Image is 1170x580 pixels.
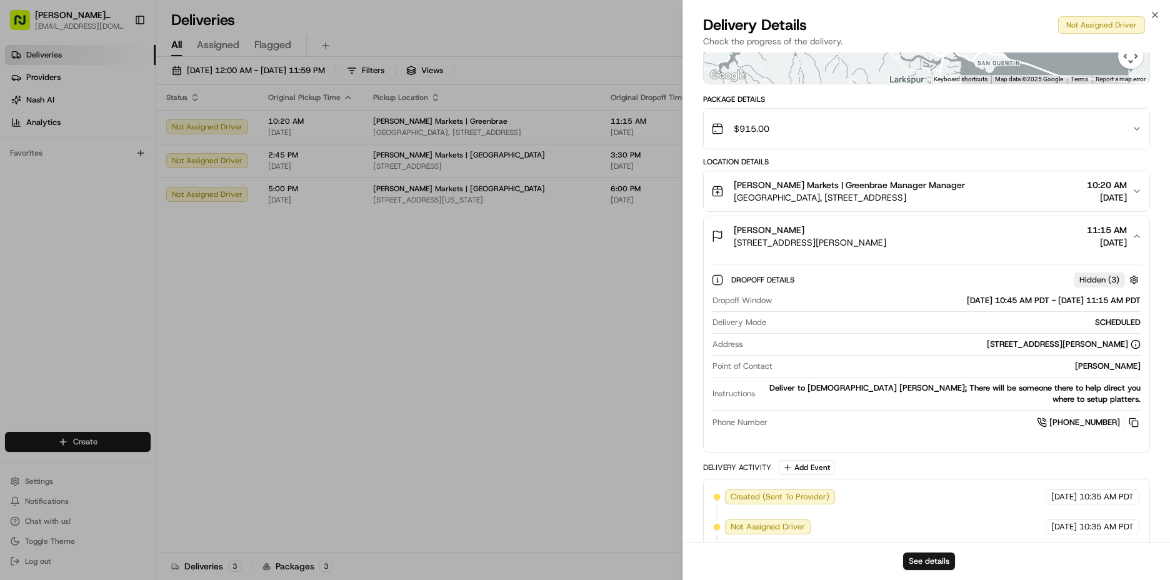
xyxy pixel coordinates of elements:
span: Knowledge Base [25,279,96,292]
a: 📗Knowledge Base [7,274,101,297]
span: Delivery Mode [712,317,766,328]
div: Past conversations [12,162,84,172]
span: [PHONE_NUMBER] [1049,417,1120,428]
a: [PHONE_NUMBER] [1037,416,1141,429]
span: 11:15 AM [1087,224,1127,236]
img: Google [707,67,748,84]
span: Delivery Details [703,15,807,35]
a: Report a map error [1096,76,1146,82]
span: API Documentation [118,279,201,292]
span: [DATE] [1051,491,1077,502]
span: Instructions [712,388,755,399]
div: 📗 [12,281,22,291]
button: [PERSON_NAME][STREET_ADDRESS][PERSON_NAME]11:15 AM[DATE] [704,216,1149,256]
span: Dropoff Details [731,275,797,285]
span: 10:35 AM PDT [1079,521,1134,532]
a: Powered byPylon [88,309,151,319]
div: We're available if you need us! [56,132,172,142]
span: [DATE] [1087,236,1127,249]
span: Point of Contact [712,361,772,372]
button: Map camera controls [1118,44,1143,69]
div: 💻 [106,281,116,291]
p: Check the progress of the delivery. [703,35,1150,47]
span: 10:35 AM PDT [1079,491,1134,502]
button: Add Event [779,460,834,475]
span: Address [712,339,742,350]
div: [PERSON_NAME] [777,361,1141,372]
span: $915.00 [734,122,769,135]
a: Open this area in Google Maps (opens a new window) [707,67,748,84]
span: Wisdom [PERSON_NAME] [39,194,133,204]
button: Start new chat [212,123,227,138]
div: Delivery Activity [703,462,771,472]
div: [PERSON_NAME][STREET_ADDRESS][PERSON_NAME]11:15 AM[DATE] [704,256,1149,452]
span: [PERSON_NAME] [39,227,101,237]
span: Map data ©2025 Google [995,76,1063,82]
span: Not Assigned Driver [731,521,805,532]
span: Hidden ( 3 ) [1079,274,1119,286]
button: See all [194,160,227,175]
span: Pylon [124,310,151,319]
div: Deliver to [DEMOGRAPHIC_DATA] [PERSON_NAME]; There will be someone there to help direct you where... [760,382,1141,405]
span: • [104,227,108,237]
img: Nash [12,12,37,37]
img: 1736555255976-a54dd68f-1ca7-489b-9aae-adbdc363a1c4 [12,119,35,142]
p: Welcome 👋 [12,50,227,70]
span: [GEOGRAPHIC_DATA], [STREET_ADDRESS] [734,191,965,204]
img: Wisdom Oko [12,182,32,206]
span: 10:20 AM [1087,179,1127,191]
img: Liam S. [12,216,32,236]
button: [PERSON_NAME] Markets | Greenbrae Manager Manager[GEOGRAPHIC_DATA], [STREET_ADDRESS]10:20 AM[DATE] [704,171,1149,211]
div: Start new chat [56,119,205,132]
div: Location Details [703,157,1150,167]
img: 1736555255976-a54dd68f-1ca7-489b-9aae-adbdc363a1c4 [25,194,35,204]
img: 8571987876998_91fb9ceb93ad5c398215_72.jpg [26,119,49,142]
span: [DATE] [1087,191,1127,204]
button: Hidden (3) [1074,272,1142,287]
div: [STREET_ADDRESS][PERSON_NAME] [987,339,1141,350]
span: [PERSON_NAME] [734,224,804,236]
div: SCHEDULED [771,317,1141,328]
span: [STREET_ADDRESS][PERSON_NAME] [734,236,886,249]
span: [DATE] [142,194,168,204]
span: Dropoff Window [712,295,772,306]
img: 1736555255976-a54dd68f-1ca7-489b-9aae-adbdc363a1c4 [25,228,35,238]
span: [DATE] [1051,521,1077,532]
a: Terms (opens in new tab) [1071,76,1088,82]
input: Clear [32,81,206,94]
span: [DATE] [111,227,136,237]
div: [DATE] 10:45 AM PDT - [DATE] 11:15 AM PDT [777,295,1141,306]
span: • [136,194,140,204]
div: Package Details [703,94,1150,104]
button: $915.00 [704,109,1149,149]
span: Phone Number [712,417,767,428]
button: Keyboard shortcuts [934,75,987,84]
span: [PERSON_NAME] Markets | Greenbrae Manager Manager [734,179,965,191]
button: See details [903,552,955,570]
span: Created (Sent To Provider) [731,491,829,502]
a: 💻API Documentation [101,274,206,297]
